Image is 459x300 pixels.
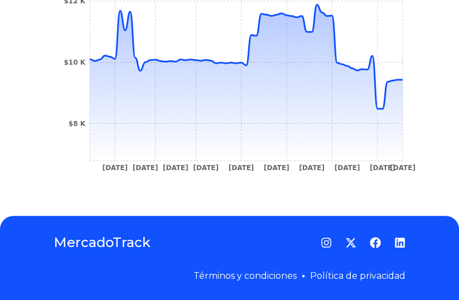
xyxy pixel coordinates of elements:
[264,164,289,172] tspan: [DATE]
[102,164,128,172] tspan: [DATE]
[69,119,86,127] tspan: $8 K
[345,237,356,248] a: Twitter
[133,164,158,172] tspan: [DATE]
[163,164,189,172] tspan: [DATE]
[335,164,360,172] tspan: [DATE]
[193,164,219,172] tspan: [DATE]
[394,237,405,248] a: LinkedIn
[54,234,151,251] a: MercadoTrack
[370,164,395,172] tspan: [DATE]
[299,164,325,172] tspan: [DATE]
[390,164,415,172] tspan: [DATE]
[194,270,297,281] a: Términos y condiciones
[370,237,381,248] a: Facebook
[310,270,405,281] a: Política de privacidad
[321,237,332,248] a: Instagram
[64,59,85,66] tspan: $10 K
[229,164,254,172] tspan: [DATE]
